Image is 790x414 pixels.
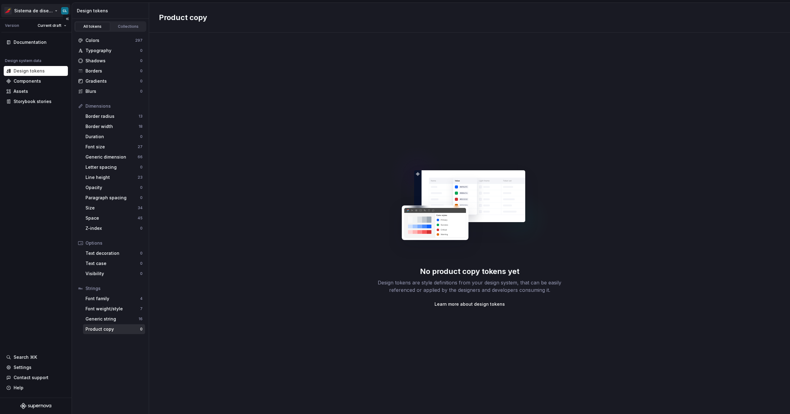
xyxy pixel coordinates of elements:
a: Letter spacing0 [83,162,145,172]
div: Strings [85,285,143,292]
a: Font family4 [83,294,145,304]
div: Collections [113,24,144,29]
div: 27 [138,144,143,149]
div: 0 [140,89,143,94]
div: 0 [140,68,143,73]
a: Borders0 [76,66,145,76]
a: Line height23 [83,172,145,182]
div: 0 [140,165,143,170]
a: Product copy0 [83,324,145,334]
div: Blurs [85,88,140,94]
div: Sistema de diseño Iberia [14,8,54,14]
div: Opacity [85,184,140,191]
div: Product copy [85,326,140,332]
div: Design system data [5,58,41,63]
div: Text case [85,260,140,267]
a: Shadows0 [76,56,145,66]
div: 16 [139,317,143,321]
svg: Supernova Logo [20,403,51,409]
div: 0 [140,271,143,276]
a: Colors297 [76,35,145,45]
div: 66 [138,155,143,159]
div: 0 [140,261,143,266]
div: Design tokens are style definitions from your design system, that can be easily referenced or app... [371,279,568,294]
div: 0 [140,58,143,63]
a: Space45 [83,213,145,223]
div: 7 [140,306,143,311]
a: Text case0 [83,259,145,268]
button: Collapse sidebar [63,14,72,23]
div: Help [14,385,23,391]
a: Font size27 [83,142,145,152]
h2: Product copy [159,13,207,23]
a: Duration0 [83,132,145,142]
div: Dimensions [85,103,143,109]
div: 0 [140,134,143,139]
div: Search ⌘K [14,354,37,360]
div: Font size [85,144,138,150]
div: Text decoration [85,250,140,256]
div: 23 [138,175,143,180]
div: 0 [140,226,143,231]
div: Borders [85,68,140,74]
button: Search ⌘K [4,352,68,362]
div: Typography [85,48,140,54]
a: Visibility0 [83,269,145,279]
div: Space [85,215,138,221]
div: Contact support [14,375,48,381]
a: Opacity0 [83,183,145,193]
div: All tokens [77,24,108,29]
a: Gradients0 [76,76,145,86]
div: 297 [135,38,143,43]
div: Gradients [85,78,140,84]
div: Generic string [85,316,139,322]
div: Border radius [85,113,139,119]
div: 0 [140,48,143,53]
a: Assets [4,86,68,96]
div: Shadows [85,58,140,64]
div: 34 [138,205,143,210]
div: Letter spacing [85,164,140,170]
div: Visibility [85,271,140,277]
a: Components [4,76,68,86]
div: Design tokens [77,8,146,14]
div: Design tokens [14,68,45,74]
a: Z-index0 [83,223,145,233]
a: Size34 [83,203,145,213]
div: Version [5,23,19,28]
div: 0 [140,195,143,200]
div: Paragraph spacing [85,195,140,201]
a: Text decoration0 [83,248,145,258]
a: Settings [4,362,68,372]
button: Sistema de diseño IberiaCL [1,4,70,17]
div: 45 [138,216,143,221]
div: 4 [140,296,143,301]
div: Options [85,240,143,246]
a: Border radius13 [83,111,145,121]
a: Documentation [4,37,68,47]
div: CL [63,8,67,13]
button: Contact support [4,373,68,383]
button: Current draft [35,21,69,30]
div: Assets [14,88,28,94]
a: Generic dimension66 [83,152,145,162]
div: Components [14,78,41,84]
div: Settings [14,364,31,371]
div: Font family [85,296,140,302]
div: Font weight/style [85,306,140,312]
div: Duration [85,134,140,140]
a: Font weight/style7 [83,304,145,314]
div: Z-index [85,225,140,231]
a: Generic string16 [83,314,145,324]
a: Learn more about design tokens [434,301,505,307]
div: 0 [140,251,143,256]
div: 0 [140,79,143,84]
a: Design tokens [4,66,68,76]
a: Blurs0 [76,86,145,96]
div: 13 [139,114,143,119]
div: Storybook stories [14,98,52,105]
div: Border width [85,123,139,130]
div: 0 [140,185,143,190]
div: 0 [140,327,143,332]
